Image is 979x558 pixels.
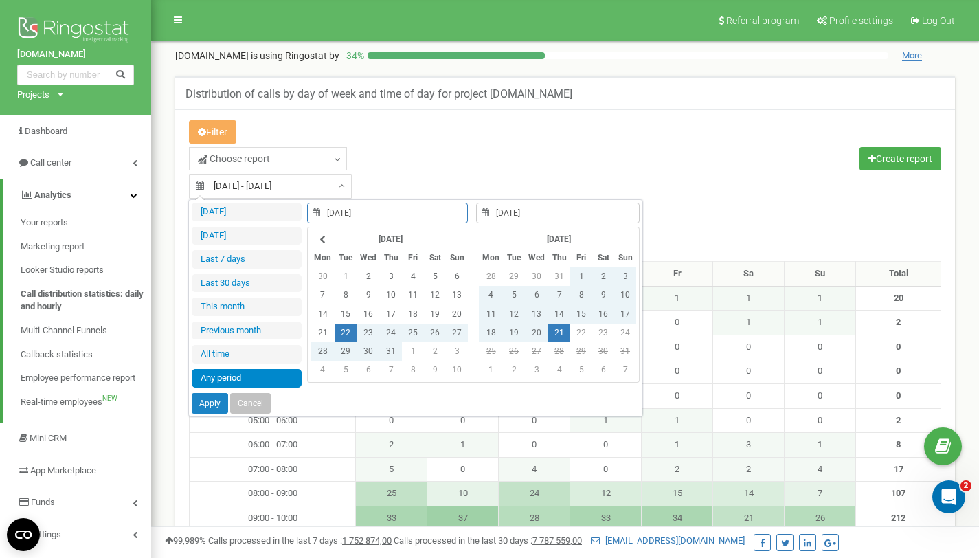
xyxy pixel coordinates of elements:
li: All time [192,345,302,364]
button: Cancel [230,393,271,414]
th: Tue [503,249,525,267]
td: 0 [642,383,713,408]
span: Looker Studio reports [21,264,104,277]
td: 24 [380,324,402,342]
td: 3 [614,267,636,286]
span: Profile settings [829,15,893,26]
td: 34 [642,506,713,531]
td: 28 [499,506,570,531]
a: [EMAIL_ADDRESS][DOMAIN_NAME] [591,535,745,546]
td: 8 [335,286,357,304]
td: 1 [785,311,856,335]
td: 1 [785,433,856,458]
td: 20 [446,305,468,324]
td: 28 [311,342,335,361]
td: 0 [642,311,713,335]
td: 11 [402,286,424,304]
td: 25 [356,482,427,506]
td: 15 [570,305,592,324]
td: 7 [311,286,335,304]
span: App Marketplace [30,465,96,476]
span: Settings [29,529,61,539]
span: Dashboard [25,126,67,136]
td: 0 [356,408,427,433]
a: Employee performance report [21,366,151,390]
td: 24 [499,482,570,506]
td: 20 [525,324,548,342]
td: 12 [424,286,446,304]
strong: 0 [896,390,901,401]
a: Call distribution statistics: daily and hourly [21,282,151,319]
td: 0 [499,433,570,458]
td: 5 [570,361,592,379]
td: 0 [785,335,856,359]
td: 26 [503,342,525,361]
li: Last 30 days [192,274,302,293]
td: 0 [570,457,642,482]
th: Fri [402,249,424,267]
th: Total [856,262,941,287]
td: 26 [785,506,856,531]
td: 29 [570,342,592,361]
td: 0 [427,408,499,433]
td: 19 [503,324,525,342]
td: 1 [427,433,499,458]
span: 99,989% [165,535,206,546]
td: 16 [592,305,614,324]
td: 26 [424,324,446,342]
td: 1 [570,267,592,286]
td: 0 [499,408,570,433]
td: 12 [570,482,642,506]
span: Analytics [34,190,71,200]
td: 17 [614,305,636,324]
td: 23 [592,324,614,342]
td: 5 [335,361,357,379]
td: 30 [525,267,548,286]
span: is using Ringostat by [251,50,339,61]
td: 16 [357,305,380,324]
td: 0 [427,457,499,482]
td: 9 [592,286,614,304]
strong: 8 [896,439,901,449]
td: 0 [642,359,713,384]
u: 1 752 874,00 [342,535,392,546]
li: [DATE] [192,203,302,221]
td: 1 [785,286,856,311]
td: 15 [335,305,357,324]
td: 12 [503,305,525,324]
td: 10 [380,286,402,304]
img: Ringostat logo [17,14,134,48]
th: Mon [479,249,503,267]
a: Marketing report [21,235,151,259]
td: 1 [479,361,503,379]
span: Referral program [726,15,799,26]
td: 2 [713,457,785,482]
td: 5 [356,457,427,482]
td: 17 [380,305,402,324]
th: Wed [357,249,380,267]
td: 22 [335,324,357,342]
td: 1 [335,267,357,286]
strong: 107 [891,488,905,498]
a: Looker Studio reports [21,258,151,282]
td: 2 [356,433,427,458]
th: Fri [570,249,592,267]
td: 6 [357,361,380,379]
th: Wed [525,249,548,267]
td: 1 [713,286,785,311]
span: Multi-Channel Funnels [21,324,107,337]
td: 9 [424,361,446,379]
td: 1 [402,342,424,361]
li: Previous month [192,322,302,340]
li: Last 7 days [192,250,302,269]
span: Calls processed in the last 30 days : [394,535,582,546]
td: 33 [570,506,642,531]
span: Marketing report [21,241,85,254]
th: Su [785,262,856,287]
th: Thu [380,249,402,267]
strong: 2 [896,415,901,425]
td: 6 [592,361,614,379]
input: Search by number [17,65,134,85]
td: 0 [713,408,785,433]
span: Callback statistics [21,348,93,361]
